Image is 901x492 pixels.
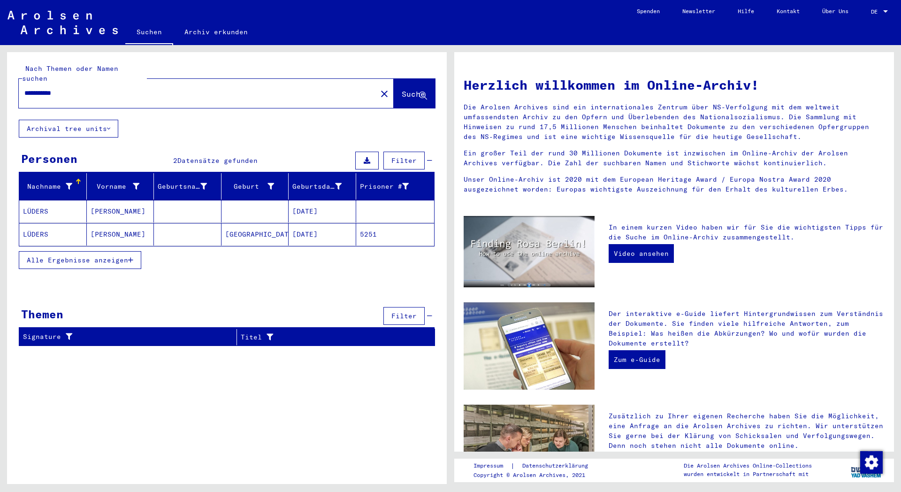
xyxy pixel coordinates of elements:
mat-cell: [DATE] [289,223,356,246]
mat-header-cell: Vorname [87,173,154,200]
img: Arolsen_neg.svg [8,11,118,34]
button: Alle Ergebnisse anzeigen [19,251,141,269]
div: Prisoner # [360,179,423,194]
span: Alle Ergebnisse anzeigen [27,256,128,264]
mat-icon: close [379,88,390,100]
span: Filter [391,156,417,165]
mat-header-cell: Geburtsname [154,173,221,200]
p: In einem kurzen Video haben wir für Sie die wichtigsten Tipps für die Suche im Online-Archiv zusa... [609,223,885,242]
mat-cell: 5251 [356,223,435,246]
button: Filter [383,152,425,169]
a: Impressum [473,461,511,471]
a: Zum e-Guide [609,350,665,369]
p: Ein großer Teil der rund 30 Millionen Dokumente ist inzwischen im Online-Archiv der Arolsen Archi... [464,148,885,168]
div: Geburtsname [158,179,221,194]
span: Filter [391,312,417,320]
a: Suchen [125,21,173,45]
mat-header-cell: Prisoner # [356,173,435,200]
img: video.jpg [464,216,595,287]
mat-header-cell: Geburt‏ [221,173,289,200]
a: Archiv erkunden [173,21,259,43]
div: Titel [241,332,412,342]
div: Signature [23,332,225,342]
img: yv_logo.png [849,458,884,482]
img: eguide.jpg [464,302,595,390]
mat-cell: [PERSON_NAME] [87,200,154,223]
mat-cell: [GEOGRAPHIC_DATA] [221,223,289,246]
span: Datensätze gefunden [177,156,258,165]
div: Geburtsdatum [292,179,356,194]
p: Copyright © Arolsen Archives, 2021 [473,471,599,479]
a: Video ansehen [609,244,674,263]
span: DE [871,8,881,15]
div: Vorname [91,179,154,194]
button: Suche [394,79,435,108]
mat-cell: [DATE] [289,200,356,223]
button: Filter [383,307,425,325]
mat-cell: LÜDERS [19,200,87,223]
a: Datenschutzerklärung [515,461,599,471]
div: Nachname [23,179,86,194]
mat-cell: LÜDERS [19,223,87,246]
div: Geburtsdatum [292,182,342,192]
p: Die Arolsen Archives sind ein internationales Zentrum über NS-Verfolgung mit dem weltweit umfasse... [464,102,885,142]
mat-header-cell: Nachname [19,173,87,200]
p: Unser Online-Archiv ist 2020 mit dem European Heritage Award / Europa Nostra Award 2020 ausgezeic... [464,175,885,194]
img: Zustimmung ändern [860,451,883,474]
div: Themen [21,306,63,323]
div: Titel [241,330,423,345]
mat-header-cell: Geburtsdatum [289,173,356,200]
p: Zusätzlich zu Ihrer eigenen Recherche haben Sie die Möglichkeit, eine Anfrage an die Arolsen Arch... [609,411,885,451]
div: Nachname [23,182,72,192]
mat-label: Nach Themen oder Namen suchen [22,64,118,83]
div: Geburtsname [158,182,207,192]
div: Geburt‏ [225,182,275,192]
button: Clear [375,84,394,103]
p: Die Arolsen Archives Online-Collections [684,461,812,470]
p: Der interaktive e-Guide liefert Hintergrundwissen zum Verständnis der Dokumente. Sie finden viele... [609,309,885,348]
button: Archival tree units [19,120,118,138]
img: inquiries.jpg [464,405,595,492]
div: Personen [21,150,77,167]
div: Signature [23,330,237,345]
span: Suche [402,89,425,99]
div: Geburt‏ [225,179,289,194]
p: wurden entwickelt in Partnerschaft mit [684,470,812,478]
div: | [473,461,599,471]
span: 2 [173,156,177,165]
mat-cell: [PERSON_NAME] [87,223,154,246]
div: Vorname [91,182,140,192]
div: Prisoner # [360,182,409,192]
h1: Herzlich willkommen im Online-Archiv! [464,75,885,95]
